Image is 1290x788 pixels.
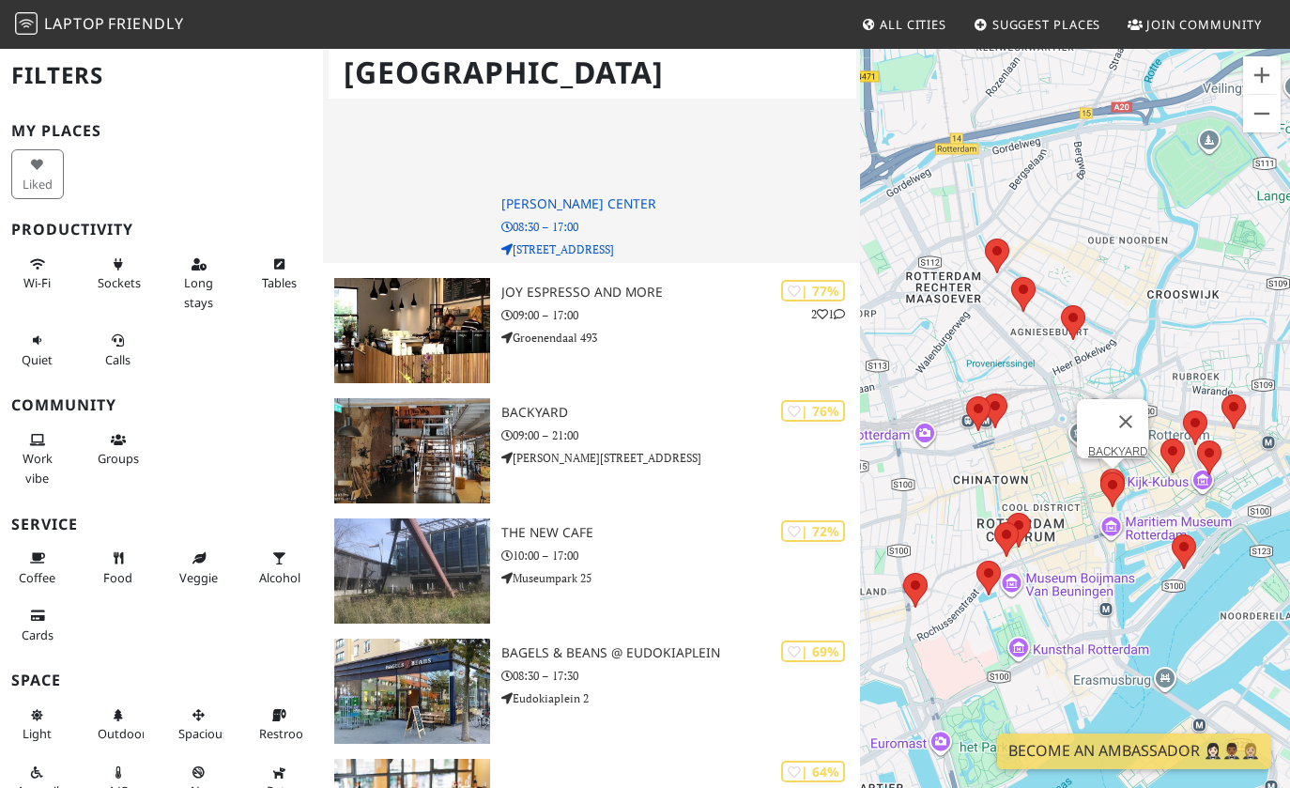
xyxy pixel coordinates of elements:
h3: Community [11,396,312,414]
span: Power sockets [98,274,141,291]
h2: Filters [11,47,312,104]
button: Spacious [173,700,225,749]
span: Restroom [259,725,315,742]
p: 09:00 – 21:00 [501,426,860,444]
button: Coffee [11,543,64,593]
a: BACKYARD | 76% BACKYARD 09:00 – 21:00 [PERSON_NAME][STREET_ADDRESS] [323,398,861,503]
p: Museumpark 25 [501,569,860,587]
h3: Joy Espresso and More [501,285,860,301]
a: Join Community [1120,8,1269,41]
p: 10:00 – 17:00 [501,547,860,564]
img: The New Cafe [334,518,491,624]
span: Join Community [1146,16,1262,33]
p: 08:30 – 17:30 [501,667,860,685]
img: Joy Espresso and More [334,278,491,383]
span: Outdoor area [98,725,146,742]
button: Zoom out [1243,95,1281,132]
button: Restroom [253,700,306,749]
h3: Productivity [11,221,312,239]
div: | 69% [781,641,845,662]
button: Tables [253,249,306,299]
button: Light [11,700,64,749]
span: Stable Wi-Fi [23,274,51,291]
button: Quiet [11,325,64,375]
button: Long stays [173,249,225,317]
a: LaptopFriendly LaptopFriendly [15,8,184,41]
div: | 77% [781,280,845,301]
h1: [GEOGRAPHIC_DATA] [329,47,857,99]
span: Food [103,569,132,586]
button: Alcohol [253,543,306,593]
button: Zoom in [1243,56,1281,94]
a: BACKYARD [1088,444,1148,458]
button: Wi-Fi [11,249,64,299]
a: The New Cafe | 72% The New Cafe 10:00 – 17:00 Museumpark 25 [323,518,861,624]
span: Suggest Places [992,16,1101,33]
span: Group tables [98,450,139,467]
h3: The New Cafe [501,525,860,541]
img: BACKYARD [334,398,491,503]
span: Credit cards [22,626,54,643]
span: Natural light [23,725,52,742]
h3: My Places [11,122,312,140]
span: Long stays [184,274,213,310]
h3: Space [11,672,312,689]
button: Sockets [92,249,145,299]
span: Veggie [179,569,218,586]
button: Work vibe [11,425,64,493]
span: Video/audio calls [105,351,131,368]
span: Friendly [108,13,183,34]
span: Laptop [44,13,105,34]
h3: [PERSON_NAME] Center [501,196,860,212]
h3: Bagels & Beans @ Eudokiaplein [501,645,860,661]
p: 09:00 – 17:00 [501,306,860,324]
p: 2 1 [811,305,845,323]
button: Groups [92,425,145,474]
span: All Cities [880,16,946,33]
h3: BACKYARD [501,405,860,421]
a: Suggest Places [966,8,1109,41]
p: 08:30 – 17:00 [501,218,860,236]
a: Joy Espresso and More | 77% 21 Joy Espresso and More 09:00 – 17:00 Groenendaal 493 [323,278,861,383]
img: LaptopFriendly [15,12,38,35]
button: Close [1103,399,1148,444]
p: [STREET_ADDRESS] [501,240,860,258]
span: Work-friendly tables [262,274,297,291]
div: | 76% [781,400,845,422]
a: Bagels & Beans @ Eudokiaplein | 69% Bagels & Beans @ Eudokiaplein 08:30 – 17:30 Eudokiaplein 2 [323,639,861,744]
span: Quiet [22,351,53,368]
button: Cards [11,600,64,650]
button: Veggie [173,543,225,593]
span: People working [23,450,53,486]
button: Food [92,543,145,593]
a: All Cities [853,8,954,41]
span: Spacious [178,725,228,742]
p: Groenendaal 493 [501,329,860,347]
span: Alcohol [259,569,300,586]
p: [PERSON_NAME][STREET_ADDRESS] [501,449,860,467]
h3: Service [11,516,312,533]
span: Coffee [19,569,55,586]
div: | 72% [781,520,845,542]
p: Eudokiaplein 2 [501,689,860,707]
img: Bagels & Beans @ Eudokiaplein [334,639,491,744]
button: Outdoor [92,700,145,749]
div: | 64% [781,761,845,782]
button: Calls [92,325,145,375]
